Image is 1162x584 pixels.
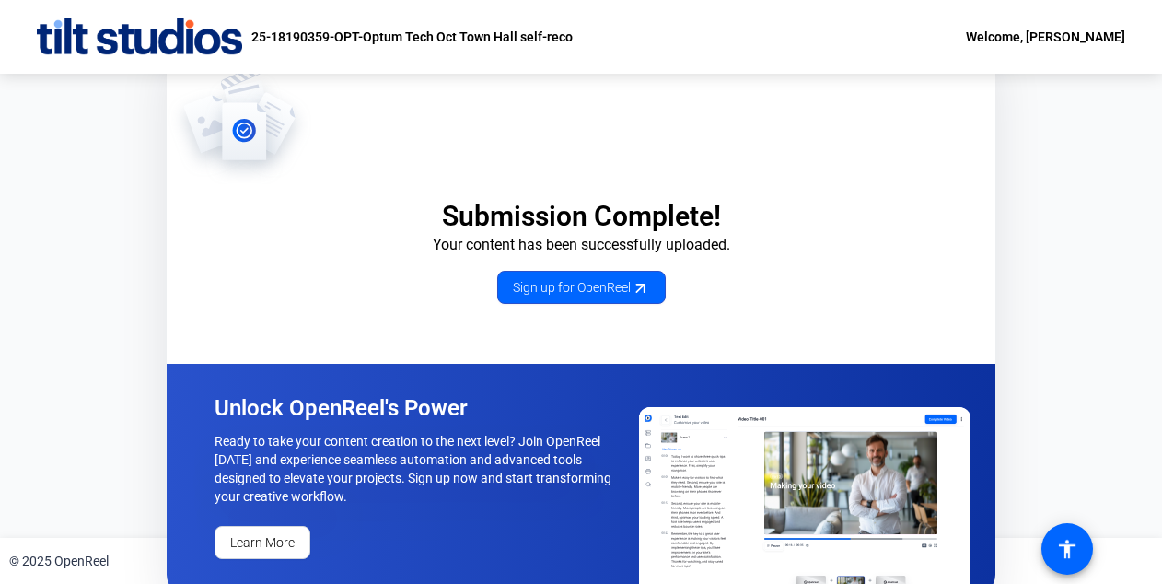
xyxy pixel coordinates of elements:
[1056,538,1078,560] mat-icon: accessibility
[251,26,573,48] p: 25-18190359-OPT-Optum Tech Oct Town Hall self-reco
[215,393,618,423] p: Unlock OpenReel's Power
[966,26,1125,48] div: Welcome, [PERSON_NAME]
[215,526,310,559] a: Learn More
[513,278,650,298] span: Sign up for OpenReel
[230,533,295,553] span: Learn More
[167,64,313,184] img: OpenReel
[497,271,666,304] a: Sign up for OpenReel
[167,199,995,234] p: Submission Complete!
[37,18,242,55] img: OpenReel logo
[215,432,618,506] p: Ready to take your content creation to the next level? Join OpenReel [DATE] and experience seamle...
[167,234,995,256] p: Your content has been successfully uploaded.
[9,552,109,571] div: © 2025 OpenReel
